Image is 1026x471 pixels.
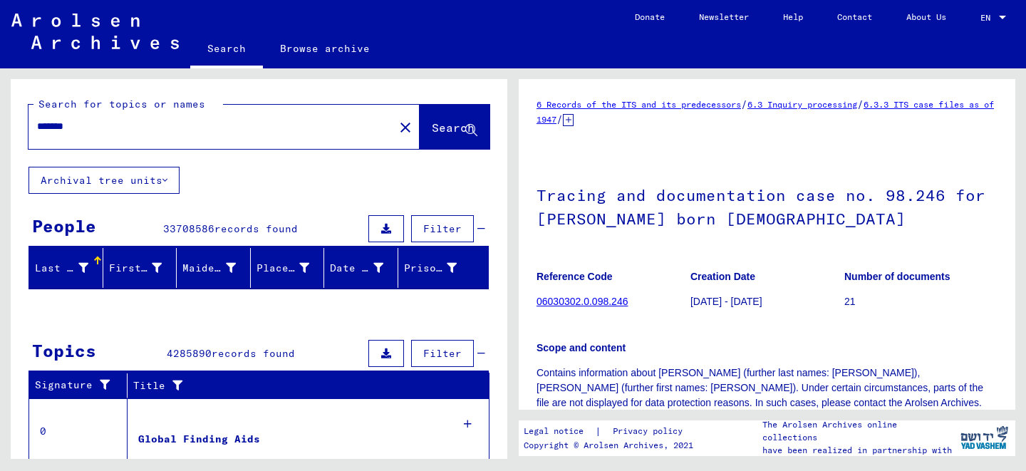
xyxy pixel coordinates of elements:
button: Archival tree units [28,167,180,194]
button: Search [420,105,489,149]
div: Global Finding Aids [138,432,260,447]
img: yv_logo.png [958,420,1011,455]
div: Title [133,374,475,397]
button: Filter [411,215,474,242]
p: [DATE] - [DATE] [690,294,844,309]
div: Date of Birth [330,257,401,279]
div: | [524,424,700,439]
div: Prisoner # [404,261,457,276]
mat-label: Search for topics or names [38,98,205,110]
span: Filter [423,347,462,360]
div: Title [133,378,461,393]
p: Copyright © Arolsen Archives, 2021 [524,439,700,452]
span: / [857,98,864,110]
div: Topics [32,338,96,363]
span: / [741,98,747,110]
mat-header-cell: First Name [103,248,177,288]
mat-header-cell: Prisoner # [398,248,489,288]
div: Place of Birth [256,261,310,276]
span: EN [980,13,996,23]
div: Place of Birth [256,257,328,279]
div: First Name [109,261,162,276]
a: Privacy policy [601,424,700,439]
span: 4285890 [167,347,212,360]
button: Filter [411,340,474,367]
button: Clear [391,113,420,141]
a: Legal notice [524,424,595,439]
span: records found [214,222,298,235]
p: 21 [844,294,997,309]
a: 06030302.0.098.246 [537,296,628,307]
div: Last Name [35,261,88,276]
mat-header-cell: Place of Birth [251,248,325,288]
mat-icon: close [397,119,414,136]
p: have been realized in partnership with [762,444,953,457]
b: Reference Code [537,271,613,282]
span: Filter [423,222,462,235]
mat-header-cell: Date of Birth [324,248,398,288]
img: Arolsen_neg.svg [11,14,179,49]
span: records found [212,347,295,360]
div: Last Name [35,257,106,279]
p: Contains information about [PERSON_NAME] (further last names: [PERSON_NAME]), [PERSON_NAME] (furt... [537,366,997,410]
mat-header-cell: Last Name [29,248,103,288]
td: 0 [29,398,128,464]
p: The Arolsen Archives online collections [762,418,953,444]
a: 6 Records of the ITS and its predecessors [537,99,741,110]
div: Maiden Name [182,257,254,279]
div: People [32,213,96,239]
div: Maiden Name [182,261,236,276]
div: Signature [35,374,130,397]
b: Number of documents [844,271,950,282]
span: Search [432,120,475,135]
a: 6.3 Inquiry processing [747,99,857,110]
div: Date of Birth [330,261,383,276]
h1: Tracing and documentation case no. 98.246 for [PERSON_NAME] born [DEMOGRAPHIC_DATA] [537,162,997,249]
a: Browse archive [263,31,387,66]
span: 33708586 [163,222,214,235]
b: Creation Date [690,271,755,282]
div: Signature [35,378,116,393]
div: Prisoner # [404,257,475,279]
div: First Name [109,257,180,279]
mat-header-cell: Maiden Name [177,248,251,288]
a: Search [190,31,263,68]
span: / [556,113,563,125]
b: Scope and content [537,342,626,353]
